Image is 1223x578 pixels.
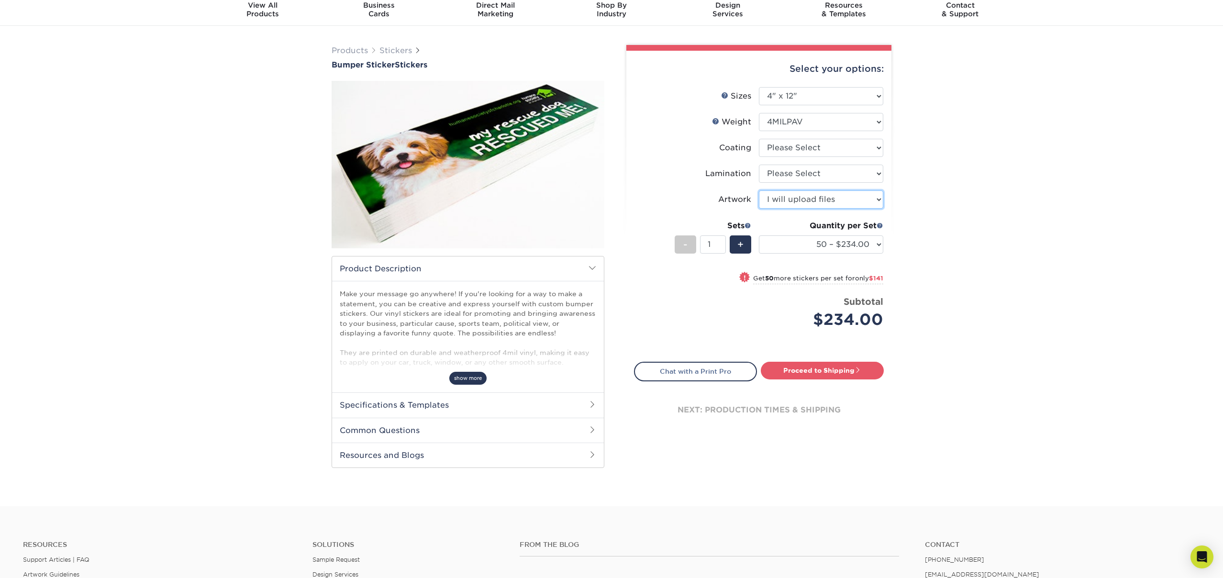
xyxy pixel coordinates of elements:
div: next: production times & shipping [634,381,884,439]
p: Make your message go anywhere! If you're looking for a way to make a statement, you can be creati... [340,289,596,513]
h2: Common Questions [332,418,604,443]
span: + [737,237,744,252]
span: Resources [786,1,902,10]
div: Sets [675,220,751,232]
span: View All [205,1,321,10]
h2: Specifications & Templates [332,392,604,417]
a: Design Services [312,571,358,578]
span: show more [449,372,487,385]
a: [PHONE_NUMBER] [925,556,984,563]
img: Bumper Sticker 01 [332,70,604,259]
div: Artwork [718,194,751,205]
div: Products [205,1,321,18]
div: Coating [719,142,751,154]
div: Lamination [705,168,751,179]
div: Quantity per Set [759,220,883,232]
div: Sizes [721,90,751,102]
span: Business [321,1,437,10]
div: Open Intercom Messenger [1190,545,1213,568]
a: Artwork Guidelines [23,571,79,578]
span: ! [744,273,746,283]
span: Bumper Sticker [332,60,395,69]
div: & Support [902,1,1018,18]
a: [EMAIL_ADDRESS][DOMAIN_NAME] [925,571,1039,578]
div: Services [669,1,786,18]
h4: Solutions [312,541,505,549]
div: Industry [554,1,670,18]
span: only [855,275,883,282]
h4: From the Blog [520,541,899,549]
small: Get more stickers per set for [753,275,883,284]
a: Proceed to Shipping [761,362,884,379]
a: Bumper StickerStickers [332,60,604,69]
div: Select your options: [634,51,884,87]
span: - [683,237,688,252]
a: Stickers [379,46,412,55]
span: Shop By [554,1,670,10]
h2: Product Description [332,256,604,281]
span: Direct Mail [437,1,554,10]
a: Chat with a Print Pro [634,362,757,381]
span: Contact [902,1,1018,10]
a: Products [332,46,368,55]
span: $141 [869,275,883,282]
div: & Templates [786,1,902,18]
a: Contact [925,541,1200,549]
h4: Resources [23,541,298,549]
strong: 50 [765,275,774,282]
h1: Stickers [332,60,604,69]
h2: Resources and Blogs [332,443,604,467]
a: Sample Request [312,556,360,563]
div: Cards [321,1,437,18]
a: Support Articles | FAQ [23,556,89,563]
strong: Subtotal [844,296,883,307]
div: Weight [712,116,751,128]
span: Design [669,1,786,10]
div: $234.00 [766,308,883,331]
div: Marketing [437,1,554,18]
